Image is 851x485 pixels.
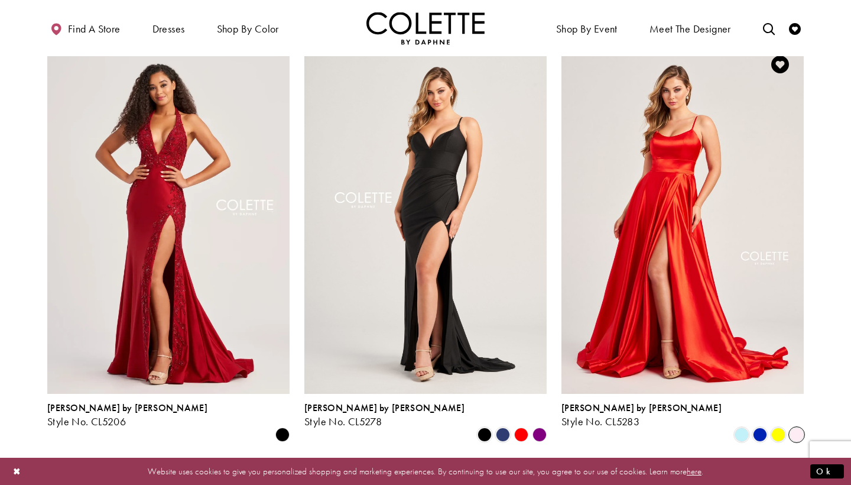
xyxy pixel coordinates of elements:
button: Submit Dialog [810,464,844,478]
i: Yellow [771,428,785,442]
i: Royal Blue [753,428,767,442]
a: Toggle search [760,12,778,44]
i: Black [275,428,290,442]
span: Dresses [150,12,188,44]
div: Colette by Daphne Style No. CL5283 [561,403,722,428]
span: Style No. CL5283 [561,415,639,428]
span: Style No. CL5278 [304,415,382,428]
span: Find a store [68,23,121,35]
i: Light Pink [790,428,804,442]
a: Visit Home Page [366,12,485,44]
div: Colette by Daphne Style No. CL5278 [304,403,465,428]
a: Check Wishlist [786,12,804,44]
span: Shop by color [217,23,279,35]
span: [PERSON_NAME] by [PERSON_NAME] [561,402,722,414]
a: Visit Colette by Daphne Style No. CL5278 Page [304,41,547,393]
a: Meet the designer [647,12,734,44]
span: Shop By Event [553,12,621,44]
span: Style No. CL5206 [47,415,126,428]
a: Visit Colette by Daphne Style No. CL5283 Page [561,41,804,393]
p: Website uses cookies to give you personalized shopping and marketing experiences. By continuing t... [85,463,766,479]
i: Navy Blue [496,428,510,442]
button: Close Dialog [7,461,27,481]
i: Black [478,428,492,442]
span: [PERSON_NAME] by [PERSON_NAME] [304,402,465,414]
div: Colette by Daphne Style No. CL5206 [47,403,207,428]
a: Visit Colette by Daphne Style No. CL5206 Page [47,41,290,393]
span: Shop By Event [556,23,618,35]
i: Red [514,428,528,442]
i: Light Blue [735,428,749,442]
a: Add to Wishlist [768,52,792,77]
span: Dresses [152,23,185,35]
i: Purple [532,428,547,442]
span: Shop by color [214,12,282,44]
img: Colette by Daphne [366,12,485,44]
span: Meet the designer [649,23,731,35]
a: here [687,465,701,477]
a: Find a store [47,12,123,44]
span: [PERSON_NAME] by [PERSON_NAME] [47,402,207,414]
